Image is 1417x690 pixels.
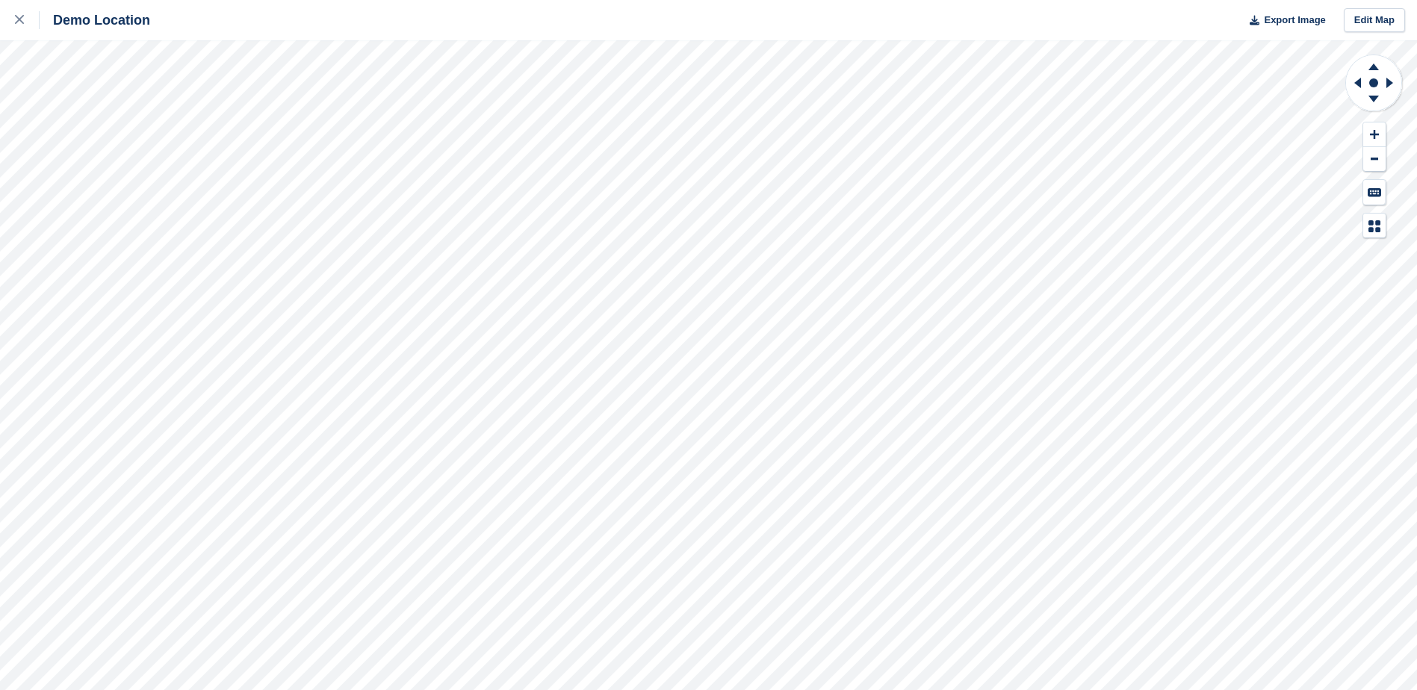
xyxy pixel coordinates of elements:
[1264,13,1325,28] span: Export Image
[1363,147,1386,172] button: Zoom Out
[1344,8,1405,33] a: Edit Map
[1241,8,1326,33] button: Export Image
[1363,122,1386,147] button: Zoom In
[1363,180,1386,205] button: Keyboard Shortcuts
[1363,214,1386,238] button: Map Legend
[40,11,150,29] div: Demo Location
